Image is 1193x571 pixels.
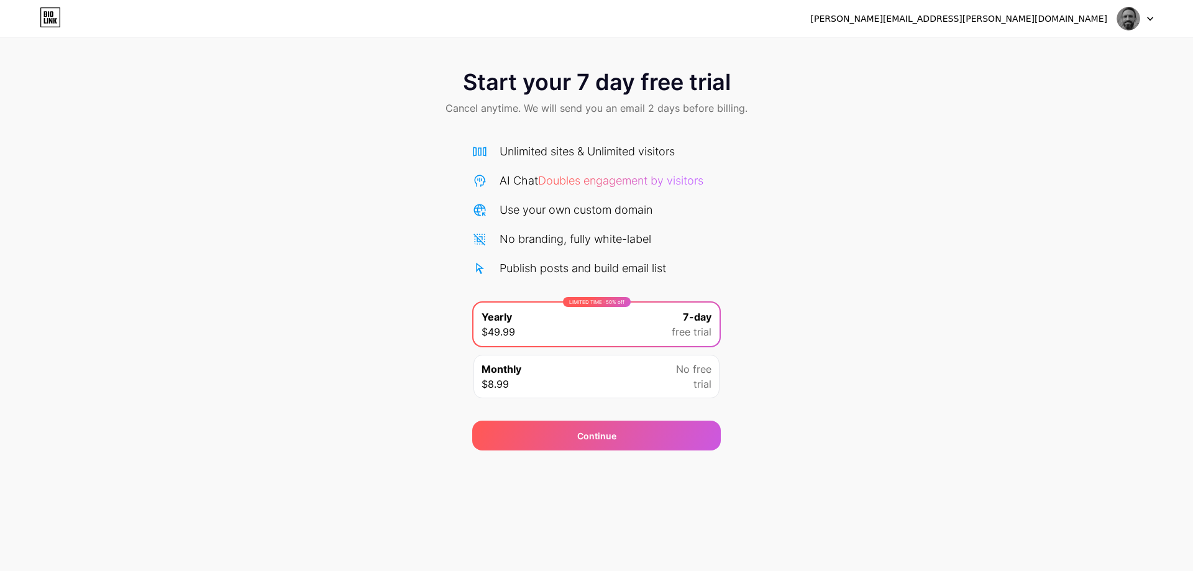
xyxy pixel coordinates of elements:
[500,260,666,276] div: Publish posts and build email list
[446,101,747,116] span: Cancel anytime. We will send you an email 2 days before billing.
[482,362,521,377] span: Monthly
[577,429,616,442] div: Continue
[500,172,703,189] div: AI Chat
[676,362,711,377] span: No free
[693,377,711,391] span: trial
[482,377,509,391] span: $8.99
[672,324,711,339] span: free trial
[683,309,711,324] span: 7-day
[563,297,631,307] div: LIMITED TIME : 50% off
[482,309,512,324] span: Yearly
[811,12,1107,25] div: [PERSON_NAME][EMAIL_ADDRESS][PERSON_NAME][DOMAIN_NAME]
[482,324,515,339] span: $49.99
[463,70,731,94] span: Start your 7 day free trial
[1117,7,1140,30] img: gaston pisoni
[500,231,651,247] div: No branding, fully white-label
[538,174,703,187] span: Doubles engagement by visitors
[500,143,675,160] div: Unlimited sites & Unlimited visitors
[500,201,652,218] div: Use your own custom domain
